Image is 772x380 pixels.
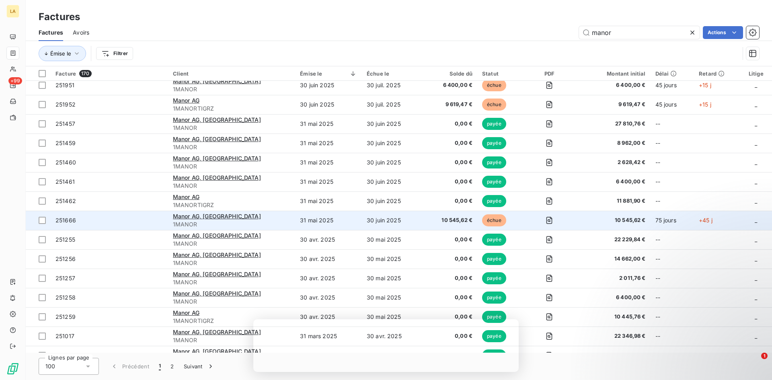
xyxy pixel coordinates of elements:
span: 100 [45,362,55,370]
td: 30 juin 2025 [295,95,362,114]
span: 1MANOR [173,162,291,170]
span: 0,00 € [429,178,472,186]
div: PDF [529,70,570,77]
span: 14 212,00 € [580,351,646,359]
span: 0,00 € [429,294,472,302]
span: 6 400,00 € [580,81,646,89]
span: _ [755,178,757,185]
td: -- [651,269,694,288]
span: 251457 [55,120,75,127]
td: -- [651,153,694,172]
span: payée [482,156,506,168]
span: Manor AG, [GEOGRAPHIC_DATA] [173,232,261,239]
span: _ [755,159,757,166]
span: payée [482,137,506,149]
span: 251952 [55,101,76,108]
td: 30 juin 2025 [295,76,362,95]
button: Émise le [39,46,86,61]
button: Actions [703,26,743,39]
button: Filtrer [96,47,133,60]
span: 0,00 € [429,120,472,128]
img: Logo LeanPay [6,362,19,375]
span: 0,00 € [429,197,472,205]
span: 6 400,00 € [429,81,472,89]
span: payée [482,292,506,304]
span: _ [755,140,757,146]
span: 251259 [55,313,76,320]
span: 0,00 € [429,313,472,321]
span: Manor AG [173,193,199,200]
span: 0,00 € [429,139,472,147]
td: 30 juil. 2025 [362,95,425,114]
td: 30 avr. 2025 [295,249,362,269]
span: 1MANOR [173,143,291,151]
span: 251017 [55,333,74,339]
span: 10 545,62 € [429,216,472,224]
span: _ [755,294,757,301]
div: LA [6,5,19,18]
span: 1MANORTIGRZ [173,317,291,325]
span: payée [482,195,506,207]
span: 1MANOR [173,220,291,228]
td: 30 avr. 2025 [295,269,362,288]
span: _ [755,236,757,243]
span: 6 400,00 € [580,294,646,302]
span: 10 445,76 € [580,313,646,321]
td: -- [651,191,694,211]
span: _ [755,82,757,88]
td: 31 mai 2025 [295,211,362,230]
span: 1 [761,353,768,359]
button: Suivant [179,358,220,375]
span: Manor AG [173,97,199,104]
span: 1MANOR [173,298,291,306]
div: Solde dû [429,70,472,77]
div: Client [173,70,291,77]
span: 1MANOR [173,336,291,344]
iframe: Intercom live chat [745,353,764,372]
span: Manor AG, [GEOGRAPHIC_DATA] [173,290,261,297]
span: payée [482,253,506,265]
span: payée [482,118,506,130]
div: Délai [655,70,690,77]
span: _ [755,275,757,281]
span: échue [482,99,506,111]
td: 30 mai 2025 [362,307,425,327]
span: échue [482,214,506,226]
span: 251258 [55,294,76,301]
td: 30 mai 2025 [362,249,425,269]
td: 75 jours [651,211,694,230]
span: _ [755,101,757,108]
span: +99 [8,77,22,84]
td: -- [651,288,694,307]
span: 251460 [55,159,76,166]
span: 1MANOR [173,124,291,132]
td: 30 mai 2025 [362,230,425,249]
td: 30 juin 2025 [362,134,425,153]
span: Manor AG, [GEOGRAPHIC_DATA] [173,116,261,123]
span: 251257 [55,275,75,281]
div: Émise le [300,70,357,77]
span: 1MANOR [173,259,291,267]
span: 1MANORTIGRZ [173,105,291,113]
td: 31 mai 2025 [295,134,362,153]
span: _ [755,120,757,127]
span: _ [755,217,757,224]
span: 251255 [55,236,75,243]
span: 1MANOR [173,278,291,286]
td: 30 mai 2025 [362,269,425,288]
span: _ [755,197,757,204]
input: Rechercher [579,26,700,39]
div: Montant initial [580,70,646,77]
td: 30 avr. 2025 [295,288,362,307]
td: 30 juin 2025 [362,191,425,211]
span: Avoirs [73,29,89,37]
td: 30 juin 2025 [362,172,425,191]
span: 6 400,00 € [580,178,646,186]
td: 30 juin 2025 [362,211,425,230]
span: Manor AG, [GEOGRAPHIC_DATA] [173,271,261,277]
span: 10 545,62 € [580,216,646,224]
td: 45 jours [651,76,694,95]
td: 30 juil. 2025 [362,76,425,95]
td: -- [651,134,694,153]
a: +99 [6,79,19,92]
